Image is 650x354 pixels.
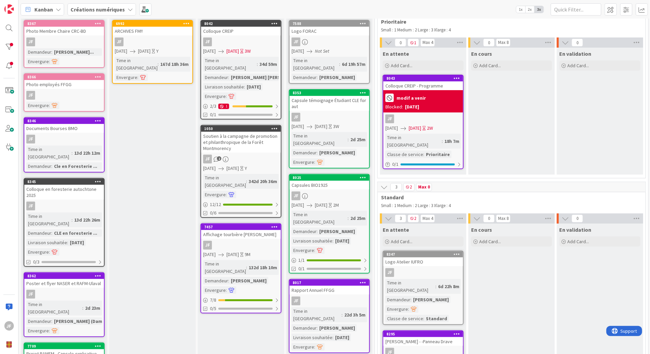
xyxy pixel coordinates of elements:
[228,74,229,81] span: :
[551,3,601,16] input: Quick Filter...
[115,57,158,72] div: Time in [GEOGRAPHIC_DATA]
[24,27,104,35] div: Photo Membre Chaire CRC-BD
[292,247,314,254] div: Envergure
[397,96,426,100] b: modif a venir
[245,165,247,172] div: Y
[204,21,281,26] div: 8042
[391,62,412,69] span: Add Card...
[292,132,348,147] div: Time in [GEOGRAPHIC_DATA]
[201,21,281,27] div: 8042
[386,252,463,257] div: 8347
[535,6,544,13] span: 3x
[201,102,281,110] div: 2/31
[290,181,369,189] div: Capsules BIO1925
[258,60,279,68] div: 34d 59m
[27,179,104,184] div: 8345
[385,268,394,277] div: JF
[385,134,442,149] div: Time in [GEOGRAPHIC_DATA]
[386,76,463,81] div: 8043
[156,48,159,55] div: Y
[525,6,535,13] span: 2x
[24,21,104,27] div: 8367
[385,125,398,132] span: [DATE]
[290,90,369,111] div: 8353Capsule témoignage Étudiant CLE for aut
[317,74,318,81] span: :
[201,21,281,35] div: 8042Colloque CREIP
[383,251,463,266] div: 8347Logo Atelier IUFRO
[293,21,369,26] div: 7588
[4,340,14,350] img: avatar
[27,274,104,278] div: 8362
[115,74,137,81] div: Envergure
[342,311,343,319] span: :
[51,48,52,56] span: :
[24,179,104,185] div: 8345
[385,296,410,303] div: Demandeur
[383,81,463,90] div: Colloque CREIP - Programme
[113,21,192,27] div: 6992
[471,226,492,233] span: En cours
[333,202,339,209] div: 2M
[298,257,305,264] span: 1 / 1
[24,273,104,288] div: 8362Poster et flyer NASER et RAFM-Ulaval
[116,21,192,26] div: 6992
[290,113,369,122] div: JF
[293,91,369,95] div: 8353
[203,260,246,275] div: Time in [GEOGRAPHIC_DATA]
[73,149,102,157] div: 13d 22h 12m
[290,280,369,295] div: 8017Rapport Annuel FFGG
[395,39,406,47] span: 0
[24,135,104,144] div: JF
[332,334,333,341] span: :
[246,178,247,185] span: :
[292,57,339,72] div: Time in [GEOGRAPHIC_DATA]
[26,301,82,315] div: Time in [GEOGRAPHIC_DATA]
[292,297,300,305] div: JF
[203,251,216,258] span: [DATE]
[423,217,433,220] div: Max 4
[317,324,318,332] span: :
[203,57,257,72] div: Time in [GEOGRAPHIC_DATA]
[26,327,49,334] div: Envergure
[138,48,151,55] span: [DATE]
[483,214,495,223] span: 0
[471,50,492,57] span: En cours
[203,155,212,163] div: JF
[292,158,314,166] div: Envergure
[158,60,159,68] span: :
[408,214,419,223] span: 2
[568,238,589,245] span: Add Card...
[333,334,351,341] div: [DATE]
[26,162,51,170] div: Demandeur
[292,307,342,322] div: Time in [GEOGRAPHIC_DATA]
[290,192,369,200] div: JF
[383,115,463,123] div: JF
[383,75,463,90] div: 8043Colloque CREIP - Programme
[298,265,305,272] span: 0/1
[113,37,192,46] div: JF
[228,277,229,284] span: :
[24,118,104,124] div: 8346
[51,318,52,325] span: :
[572,214,583,223] span: 0
[292,211,348,226] div: Time in [GEOGRAPHIC_DATA]
[381,27,639,33] p: Small : 1 Medium : 2 Large : 3 Xlarge : 4
[317,149,318,156] span: :
[383,337,463,346] div: [PERSON_NAME] - -Panneau Drave
[51,162,52,170] span: :
[203,286,226,294] div: Envergure
[24,74,104,80] div: 8366
[113,21,192,35] div: 6992ARCHIVES FM!!
[203,241,212,250] div: JF
[333,237,351,245] div: [DATE]
[418,185,430,189] div: Max 0
[201,241,281,250] div: JF
[290,286,369,295] div: Rapport Annuel FFGG
[210,305,216,312] span: 0/5
[290,21,369,27] div: 7588
[201,126,281,132] div: 1050
[340,60,367,68] div: 6d 19h 57m
[27,344,104,349] div: 7709
[318,228,357,235] div: [PERSON_NAME]
[226,286,227,294] span: :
